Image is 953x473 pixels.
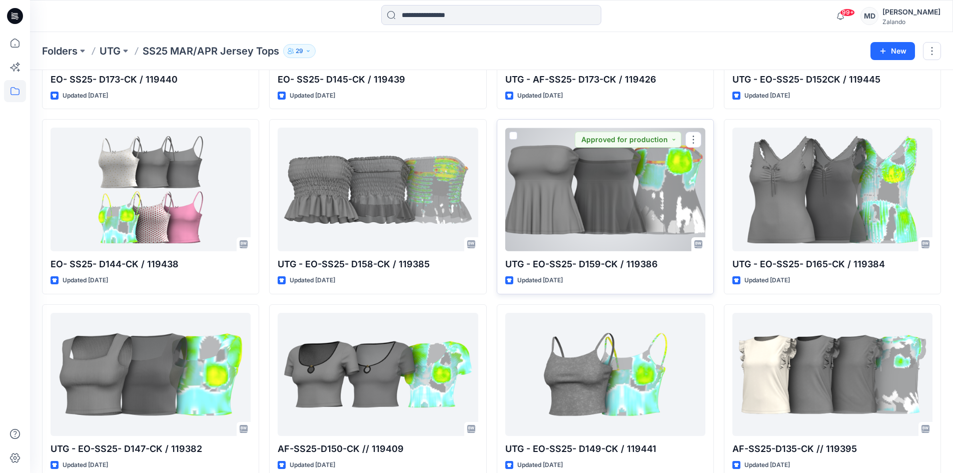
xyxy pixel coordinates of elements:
a: UTG [100,44,121,58]
p: UTG - AF-SS25- D173-CK / 119426 [505,73,705,87]
p: Updated [DATE] [517,91,563,101]
a: EO- SS25- D144-CK / 119438 [51,128,251,251]
button: 29 [283,44,316,58]
p: UTG - EO-SS25- D158-CK / 119385 [278,257,478,271]
a: UTG - EO-SS25- D165-CK / 119384 [732,128,932,251]
p: EO- SS25- D144-CK / 119438 [51,257,251,271]
p: Updated [DATE] [517,460,563,470]
a: Folders [42,44,78,58]
p: AF-SS25-D150-CK // 119409 [278,442,478,456]
a: UTG - EO-SS25- D147-CK / 119382 [51,313,251,436]
p: UTG - EO-SS25- D147-CK / 119382 [51,442,251,456]
p: Updated [DATE] [63,91,108,101]
a: AF-SS25-D150-CK // 119409 [278,313,478,436]
a: UTG - EO-SS25- D149-CK / 119441 [505,313,705,436]
p: Updated [DATE] [744,275,790,286]
p: UTG - EO-SS25- D159-CK / 119386 [505,257,705,271]
p: Updated [DATE] [517,275,563,286]
div: Zalando [882,18,940,26]
p: EO- SS25- D173-CK / 119440 [51,73,251,87]
a: UTG - EO-SS25- D158-CK / 119385 [278,128,478,251]
p: EO- SS25- D145-CK / 119439 [278,73,478,87]
p: AF-SS25-D135-CK // 119395 [732,442,932,456]
p: Updated [DATE] [63,460,108,470]
p: Updated [DATE] [744,460,790,470]
p: SS25 MAR/APR Jersey Tops [143,44,279,58]
p: Updated [DATE] [290,275,335,286]
span: 99+ [840,9,855,17]
p: 29 [296,46,303,57]
div: MD [860,7,878,25]
a: AF-SS25-D135-CK // 119395 [732,313,932,436]
p: Updated [DATE] [290,460,335,470]
p: Updated [DATE] [290,91,335,101]
p: UTG - EO-SS25- D149-CK / 119441 [505,442,705,456]
a: UTG - EO-SS25- D159-CK / 119386 [505,128,705,251]
p: Updated [DATE] [744,91,790,101]
div: [PERSON_NAME] [882,6,940,18]
p: UTG - EO-SS25- D152CK / 119445 [732,73,932,87]
button: New [870,42,915,60]
p: UTG - EO-SS25- D165-CK / 119384 [732,257,932,271]
p: Updated [DATE] [63,275,108,286]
